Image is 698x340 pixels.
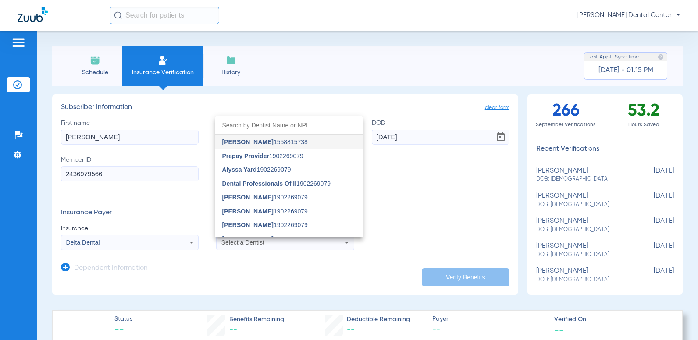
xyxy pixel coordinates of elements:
[222,222,308,228] span: 1902269079
[222,208,308,214] span: 1902269079
[222,166,257,173] span: Alyssa Yard
[222,180,297,187] span: Dental Professionals Of Il
[222,221,274,228] span: [PERSON_NAME]
[222,236,308,242] span: 1902269079
[222,153,303,159] span: 1902269079
[222,138,274,145] span: [PERSON_NAME]
[222,235,274,242] span: [PERSON_NAME]
[222,194,308,200] span: 1902269079
[222,166,291,173] span: 1902269079
[222,152,269,159] span: Prepay Provider
[222,194,274,201] span: [PERSON_NAME]
[222,181,331,187] span: 1902269079
[215,116,363,134] input: dropdown search
[222,208,274,215] span: [PERSON_NAME]
[222,139,308,145] span: 1558815738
